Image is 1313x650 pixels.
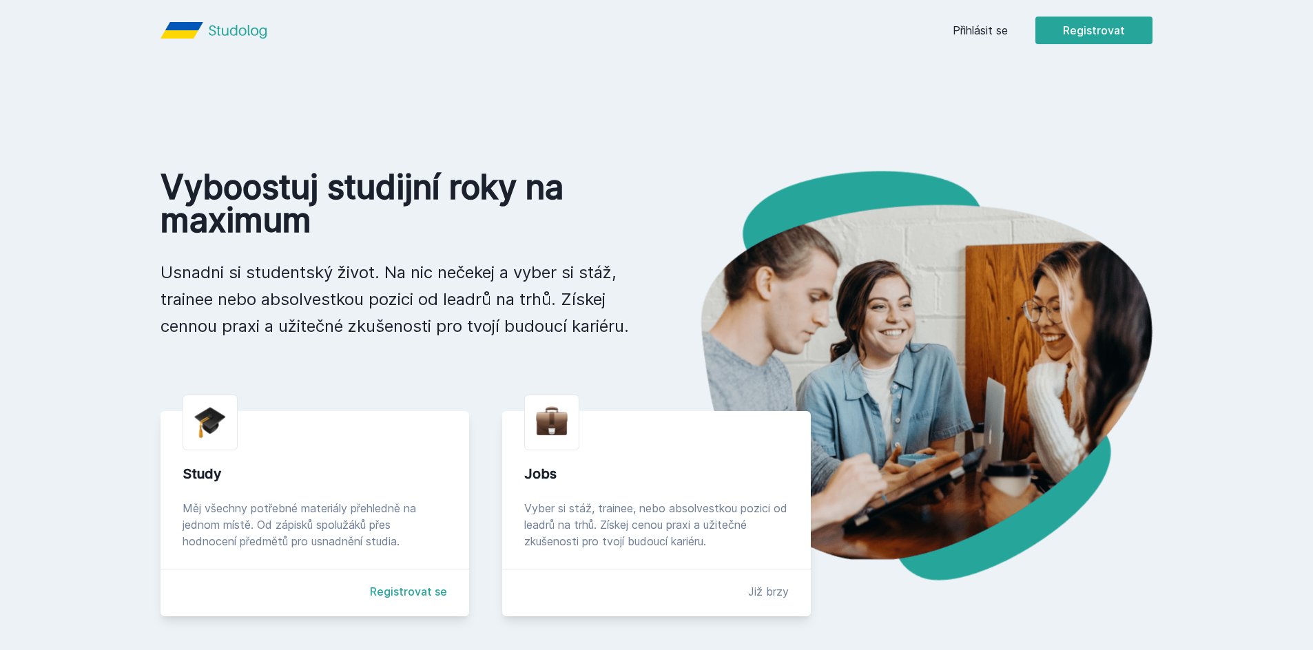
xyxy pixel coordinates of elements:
button: Registrovat [1035,17,1152,44]
img: briefcase.png [536,403,568,439]
a: Přihlásit se [953,22,1008,39]
h1: Vyboostuj studijní roky na maximum [161,171,634,237]
div: Měj všechny potřebné materiály přehledně na jednom místě. Od zápisků spolužáků přes hodnocení pře... [183,500,447,549]
img: graduation-cap.png [194,406,226,439]
p: Usnadni si studentský život. Na nic nečekej a vyber si stáž, trainee nebo absolvestkou pozici od ... [161,259,634,339]
div: Study [183,464,447,483]
a: Registrovat se [370,583,447,600]
div: Již brzy [748,583,789,600]
div: Vyber si stáž, trainee, nebo absolvestkou pozici od leadrů na trhů. Získej cenou praxi a užitečné... [524,500,789,549]
img: hero.png [656,171,1152,580]
div: Jobs [524,464,789,483]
